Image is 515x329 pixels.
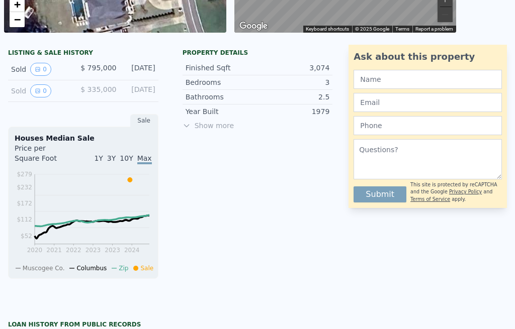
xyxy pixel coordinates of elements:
a: Terms (opens in new tab) [395,26,409,32]
div: 3 [257,77,329,87]
button: Zoom out [438,7,453,22]
div: Finished Sqft [186,63,257,73]
tspan: $232 [17,184,32,191]
tspan: $279 [17,171,32,178]
div: Houses Median Sale [15,133,152,143]
a: Terms of Service [410,196,450,202]
span: Columbus [76,265,107,272]
span: Muscogee Co. [23,265,65,272]
tspan: $172 [17,200,32,207]
div: [DATE] [125,63,155,76]
tspan: 2022 [66,247,81,254]
button: Submit [354,186,406,202]
div: This site is protected by reCAPTCHA and the Google and apply. [410,181,502,203]
div: 3,074 [257,63,329,73]
div: Sold [11,84,72,97]
span: Zip [119,265,128,272]
span: $ 335,000 [80,85,116,93]
img: Google [237,20,270,33]
span: $ 795,000 [80,64,116,72]
tspan: 2021 [46,247,62,254]
input: Phone [354,116,502,135]
span: 10Y [120,154,133,162]
span: 3Y [107,154,116,162]
div: Bathrooms [186,92,257,102]
tspan: 2020 [27,247,43,254]
a: Privacy Policy [449,189,482,194]
tspan: $52 [21,233,32,240]
input: Name [354,70,502,89]
span: 1Y [94,154,103,162]
div: Year Built [186,106,257,117]
button: Keyboard shortcuts [306,26,349,33]
input: Email [354,93,502,112]
div: Price per Square Foot [15,143,83,169]
tspan: 2023 [85,247,101,254]
div: LISTING & SALE HISTORY [8,49,158,59]
a: Open this area in Google Maps (opens a new window) [237,20,270,33]
a: Zoom out [10,12,25,27]
div: Ask about this property [354,50,502,64]
span: Show more [183,121,333,131]
tspan: 2023 [105,247,120,254]
div: Sold [11,63,72,76]
span: − [14,13,21,26]
div: 2.5 [257,92,329,102]
tspan: $112 [17,216,32,223]
div: Sale [130,114,158,127]
button: View historical data [30,84,51,97]
div: 1979 [257,106,329,117]
a: Report a problem [415,26,453,32]
tspan: 2024 [124,247,140,254]
button: View historical data [30,63,51,76]
div: Bedrooms [186,77,257,87]
span: Sale [140,265,153,272]
span: © 2025 Google [355,26,389,32]
div: Loan history from public records [8,320,158,328]
div: Property details [183,49,333,57]
div: [DATE] [125,84,155,97]
span: Max [137,154,152,164]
